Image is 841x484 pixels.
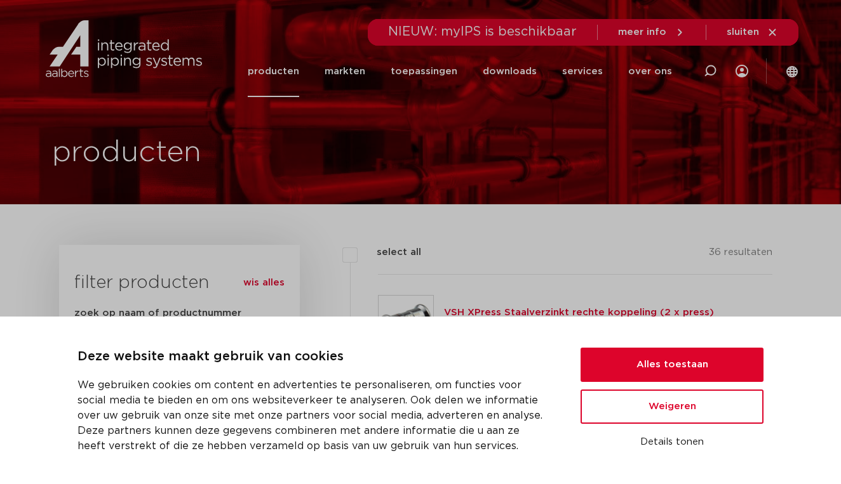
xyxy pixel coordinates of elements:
[248,46,672,97] nav: Menu
[581,389,764,424] button: Weigeren
[77,347,550,367] p: Deze website maakt gebruik van cookies
[444,308,714,317] a: VSH XPress Staalverzinkt rechte koppeling (2 x press)
[77,377,550,454] p: We gebruiken cookies om content en advertenties te personaliseren, om functies voor social media ...
[391,46,457,97] a: toepassingen
[736,46,748,97] div: my IPS
[562,46,603,97] a: services
[581,431,764,453] button: Details tonen
[358,245,421,260] label: select all
[618,27,666,37] span: meer info
[581,348,764,382] button: Alles toestaan
[483,46,537,97] a: downloads
[388,25,577,38] span: NIEUW: myIPS is beschikbaar
[628,46,672,97] a: over ons
[74,270,285,296] h3: filter producten
[379,296,433,350] img: Thumbnail for VSH XPress Staalverzinkt rechte koppeling (2 x press)
[74,306,241,321] label: zoek op naam of productnummer
[727,27,759,37] span: sluiten
[52,133,201,173] h1: producten
[248,46,299,97] a: producten
[243,275,285,291] a: wis alles
[709,245,772,265] p: 36 resultaten
[618,27,685,38] a: meer info
[727,27,778,38] a: sluiten
[325,46,365,97] a: markten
